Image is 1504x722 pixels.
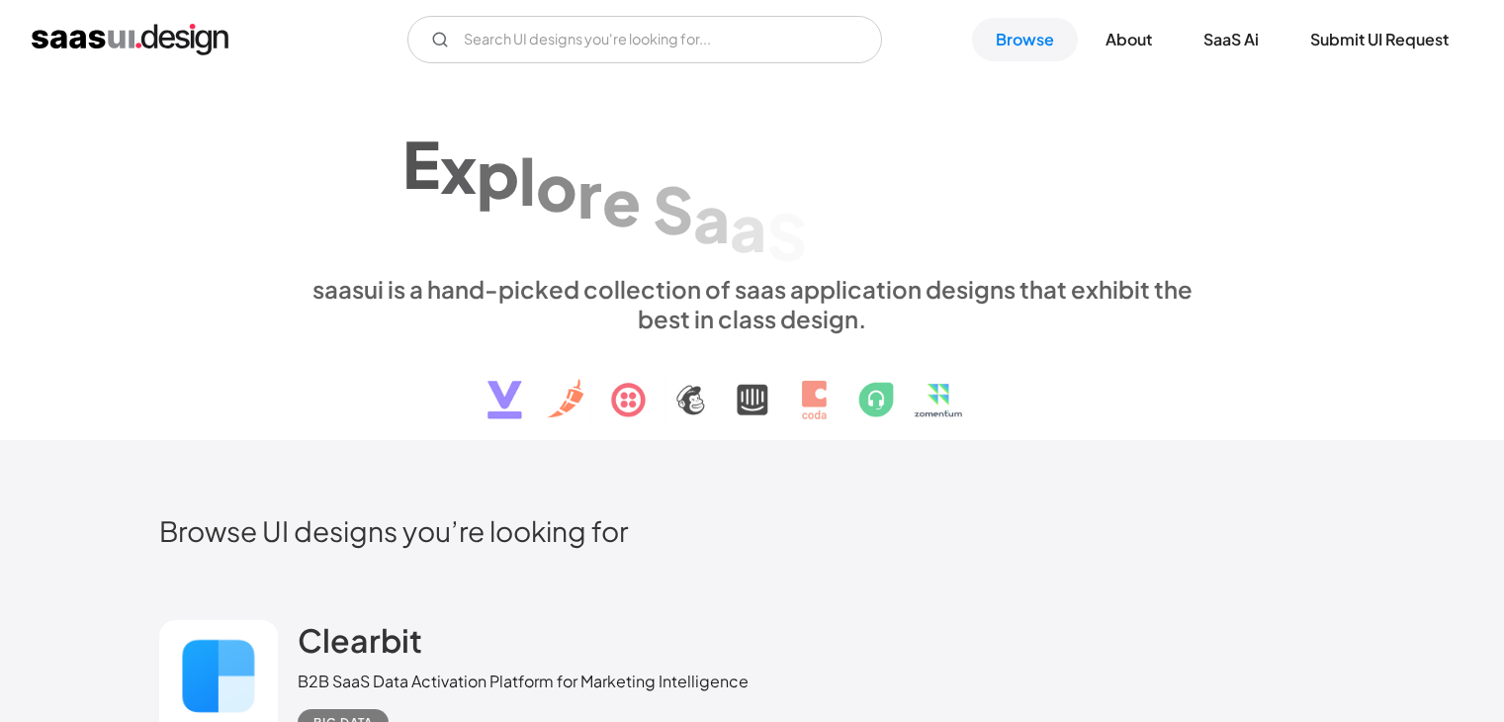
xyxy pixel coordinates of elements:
a: Browse [972,18,1078,61]
div: a [693,180,730,256]
div: S [766,199,807,275]
div: l [519,142,536,219]
a: Clearbit [298,620,422,670]
h2: Browse UI designs you’re looking for [159,513,1346,548]
div: B2B SaaS Data Activation Platform for Marketing Intelligence [298,670,749,693]
div: x [440,131,477,207]
a: About [1082,18,1176,61]
a: Submit UI Request [1286,18,1472,61]
input: Search UI designs you're looking for... [407,16,882,63]
h2: Clearbit [298,620,422,660]
img: text, icon, saas logo [453,333,1052,436]
h1: Explore SaaS UI design patterns & interactions. [298,102,1207,254]
div: p [477,136,519,213]
a: SaaS Ai [1180,18,1283,61]
div: e [602,163,641,239]
a: home [32,24,228,55]
div: o [536,148,577,225]
div: S [653,171,693,247]
div: a [730,189,766,265]
form: Email Form [407,16,882,63]
div: saasui is a hand-picked collection of saas application designs that exhibit the best in class des... [298,274,1207,333]
div: r [577,156,602,232]
div: E [402,126,440,202]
